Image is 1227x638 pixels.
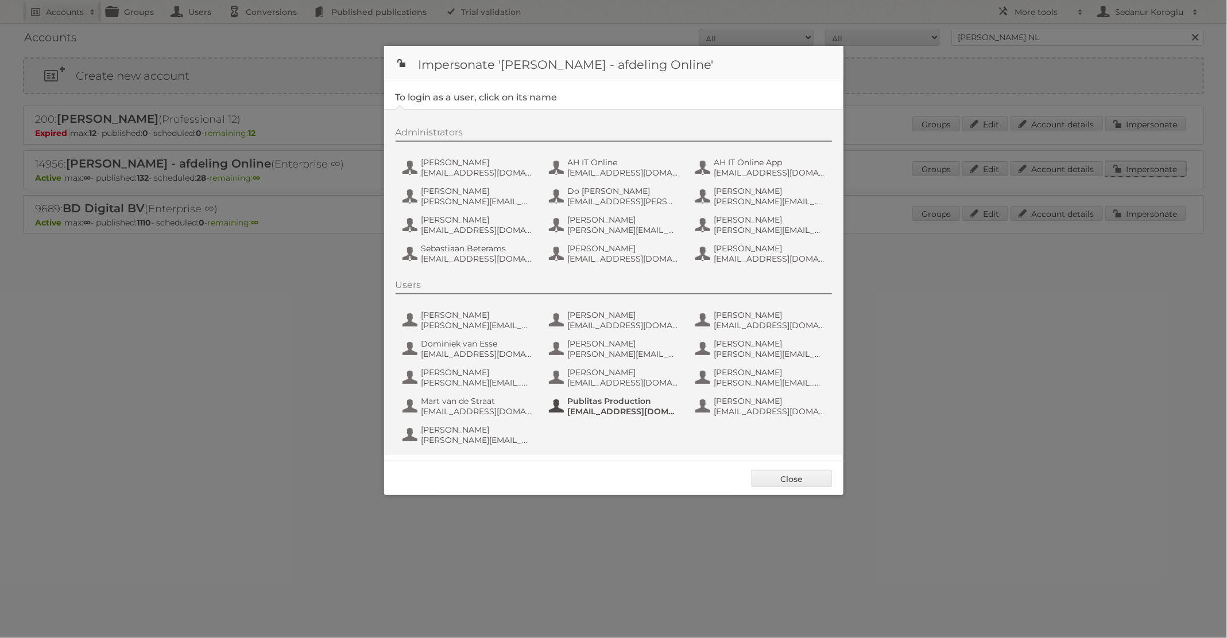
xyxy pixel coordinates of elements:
[694,213,829,236] button: [PERSON_NAME] [PERSON_NAME][EMAIL_ADDRESS][DOMAIN_NAME]
[568,215,679,225] span: [PERSON_NAME]
[401,366,536,389] button: [PERSON_NAME] [PERSON_NAME][EMAIL_ADDRESS][DOMAIN_NAME]
[421,168,533,178] span: [EMAIL_ADDRESS][DOMAIN_NAME]
[548,309,683,332] button: [PERSON_NAME] [EMAIL_ADDRESS][DOMAIN_NAME]
[714,168,826,178] span: [EMAIL_ADDRESS][DOMAIN_NAME]
[421,186,533,196] span: [PERSON_NAME]
[694,185,829,208] button: [PERSON_NAME] [PERSON_NAME][EMAIL_ADDRESS][DOMAIN_NAME]
[568,349,679,359] span: [PERSON_NAME][EMAIL_ADDRESS][DOMAIN_NAME]
[568,254,679,264] span: [EMAIL_ADDRESS][DOMAIN_NAME]
[421,406,533,417] span: [EMAIL_ADDRESS][DOMAIN_NAME]
[421,339,533,349] span: Dominiek van Esse
[694,156,829,179] button: AH IT Online App [EMAIL_ADDRESS][DOMAIN_NAME]
[568,406,679,417] span: [EMAIL_ADDRESS][DOMAIN_NAME]
[714,157,826,168] span: AH IT Online App
[694,366,829,389] button: [PERSON_NAME] [PERSON_NAME][EMAIL_ADDRESS][DOMAIN_NAME]
[401,337,536,360] button: Dominiek van Esse [EMAIL_ADDRESS][DOMAIN_NAME]
[548,242,683,265] button: [PERSON_NAME] [EMAIL_ADDRESS][DOMAIN_NAME]
[568,367,679,378] span: [PERSON_NAME]
[568,396,679,406] span: Publitas Production
[714,320,826,330] span: [EMAIL_ADDRESS][DOMAIN_NAME]
[421,157,533,168] span: [PERSON_NAME]
[421,435,533,445] span: [PERSON_NAME][EMAIL_ADDRESS][DOMAIN_NAME]
[752,470,832,487] a: Close
[568,225,679,235] span: [PERSON_NAME][EMAIL_ADDRESS][DOMAIN_NAME]
[421,367,533,378] span: [PERSON_NAME]
[421,425,533,435] span: [PERSON_NAME]
[714,367,826,378] span: [PERSON_NAME]
[568,378,679,388] span: [EMAIL_ADDRESS][DOMAIN_NAME]
[714,215,826,225] span: [PERSON_NAME]
[548,337,683,360] button: [PERSON_NAME] [PERSON_NAME][EMAIL_ADDRESS][DOMAIN_NAME]
[548,156,683,179] button: AH IT Online [EMAIL_ADDRESS][DOMAIN_NAME]
[714,186,826,196] span: [PERSON_NAME]
[401,213,536,236] button: [PERSON_NAME] [EMAIL_ADDRESS][DOMAIN_NAME]
[568,168,679,178] span: [EMAIL_ADDRESS][DOMAIN_NAME]
[694,337,829,360] button: [PERSON_NAME] [PERSON_NAME][EMAIL_ADDRESS][DOMAIN_NAME]
[568,320,679,330] span: [EMAIL_ADDRESS][DOMAIN_NAME]
[401,395,536,418] button: Mart van de Straat [EMAIL_ADDRESS][DOMAIN_NAME]
[401,309,536,332] button: [PERSON_NAME] [PERSON_NAME][EMAIL_ADDRESS][DOMAIN_NAME]
[421,225,533,235] span: [EMAIL_ADDRESS][DOMAIN_NAME]
[568,310,679,320] span: [PERSON_NAME]
[401,185,536,208] button: [PERSON_NAME] [PERSON_NAME][EMAIL_ADDRESS][DOMAIN_NAME]
[714,254,826,264] span: [EMAIL_ADDRESS][DOMAIN_NAME]
[421,215,533,225] span: [PERSON_NAME]
[714,378,826,388] span: [PERSON_NAME][EMAIL_ADDRESS][DOMAIN_NAME]
[421,378,533,388] span: [PERSON_NAME][EMAIL_ADDRESS][DOMAIN_NAME]
[568,186,679,196] span: Do [PERSON_NAME]
[396,92,558,103] legend: To login as a user, click on its name
[714,225,826,235] span: [PERSON_NAME][EMAIL_ADDRESS][DOMAIN_NAME]
[421,320,533,330] span: [PERSON_NAME][EMAIL_ADDRESS][DOMAIN_NAME]
[384,46,843,80] h1: Impersonate '[PERSON_NAME] - afdeling Online'
[568,157,679,168] span: AH IT Online
[421,254,533,264] span: [EMAIL_ADDRESS][DOMAIN_NAME]
[421,349,533,359] span: [EMAIL_ADDRESS][DOMAIN_NAME]
[401,242,536,265] button: Sebastiaan Beterams [EMAIL_ADDRESS][DOMAIN_NAME]
[694,395,829,418] button: [PERSON_NAME] [EMAIL_ADDRESS][DOMAIN_NAME]
[401,156,536,179] button: [PERSON_NAME] [EMAIL_ADDRESS][DOMAIN_NAME]
[714,349,826,359] span: [PERSON_NAME][EMAIL_ADDRESS][DOMAIN_NAME]
[568,243,679,254] span: [PERSON_NAME]
[568,196,679,207] span: [EMAIL_ADDRESS][PERSON_NAME][DOMAIN_NAME]
[548,366,683,389] button: [PERSON_NAME] [EMAIL_ADDRESS][DOMAIN_NAME]
[548,185,683,208] button: Do [PERSON_NAME] [EMAIL_ADDRESS][PERSON_NAME][DOMAIN_NAME]
[714,339,826,349] span: [PERSON_NAME]
[714,310,826,320] span: [PERSON_NAME]
[421,243,533,254] span: Sebastiaan Beterams
[421,310,533,320] span: [PERSON_NAME]
[714,406,826,417] span: [EMAIL_ADDRESS][DOMAIN_NAME]
[421,196,533,207] span: [PERSON_NAME][EMAIL_ADDRESS][DOMAIN_NAME]
[396,127,832,142] div: Administrators
[568,339,679,349] span: [PERSON_NAME]
[421,396,533,406] span: Mart van de Straat
[714,196,826,207] span: [PERSON_NAME][EMAIL_ADDRESS][DOMAIN_NAME]
[396,279,832,294] div: Users
[548,213,683,236] button: [PERSON_NAME] [PERSON_NAME][EMAIL_ADDRESS][DOMAIN_NAME]
[548,395,683,418] button: Publitas Production [EMAIL_ADDRESS][DOMAIN_NAME]
[714,243,826,254] span: [PERSON_NAME]
[694,309,829,332] button: [PERSON_NAME] [EMAIL_ADDRESS][DOMAIN_NAME]
[401,423,536,446] button: [PERSON_NAME] [PERSON_NAME][EMAIL_ADDRESS][DOMAIN_NAME]
[714,396,826,406] span: [PERSON_NAME]
[694,242,829,265] button: [PERSON_NAME] [EMAIL_ADDRESS][DOMAIN_NAME]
